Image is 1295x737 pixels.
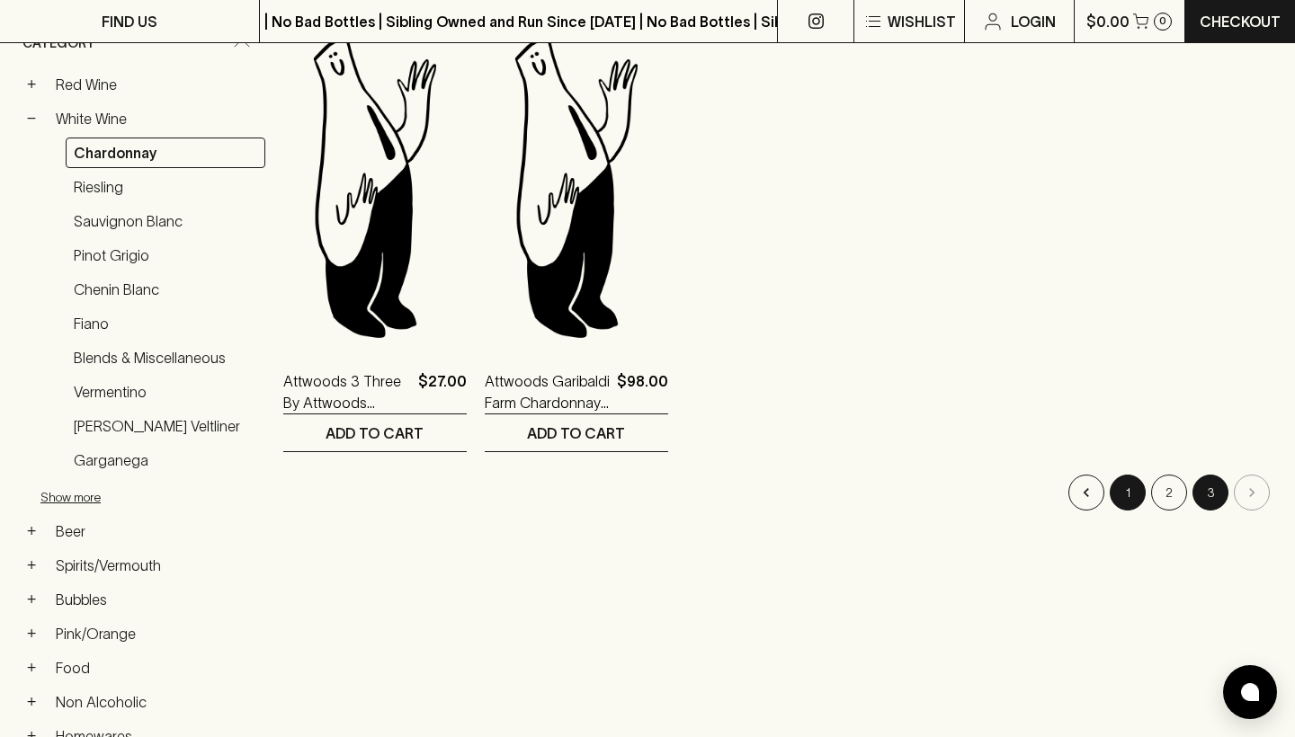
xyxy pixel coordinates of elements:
a: Riesling [66,172,265,202]
a: Red Wine [48,69,265,100]
button: + [22,693,40,711]
button: + [22,659,40,677]
p: $27.00 [418,370,467,413]
button: ADD TO CART [485,414,668,451]
a: Pink/Orange [48,618,265,649]
a: Garganega [66,445,265,475]
button: + [22,590,40,608]
a: Spirits/Vermouth [48,550,265,581]
p: ADD TO CART [527,422,625,444]
button: page 3 [1192,475,1228,511]
p: 0 [1159,16,1166,26]
a: Bubbles [48,584,265,615]
button: + [22,75,40,93]
button: Show more [40,479,276,516]
button: + [22,556,40,574]
button: + [22,625,40,643]
a: Pinot Grigio [66,240,265,271]
p: $0.00 [1086,11,1130,32]
a: Vermentino [66,377,265,407]
button: Go to previous page [1068,475,1104,511]
button: + [22,522,40,540]
p: Checkout [1200,11,1281,32]
a: Non Alcoholic [48,687,265,717]
nav: pagination navigation [283,475,1273,511]
button: − [22,110,40,128]
a: Sauvignon Blanc [66,206,265,236]
img: Blackhearts & Sparrows Man [485,29,668,343]
a: [PERSON_NAME] Veltliner [66,411,265,441]
button: ADD TO CART [283,414,467,451]
p: $98.00 [617,370,668,413]
a: Blends & Miscellaneous [66,342,265,373]
a: Attwoods Garibaldi Farm Chardonnay 2023 [485,370,610,413]
p: FIND US [102,11,157,32]
button: Go to page 2 [1151,475,1187,511]
a: Chenin Blanc [66,274,265,305]
button: Go to page 1 [1110,475,1146,511]
a: White Wine [48,103,265,134]
div: Category [22,18,265,69]
a: Attwoods 3 Three By Attwoods Chardonnay 2024 [283,370,411,413]
p: ADD TO CART [326,422,424,444]
span: Category [22,32,94,55]
a: Chardonnay [66,138,265,168]
p: Login [1011,11,1056,32]
a: Fiano [66,308,265,339]
img: Blackhearts & Sparrows Man [283,29,467,343]
a: Beer [48,516,265,546]
a: Food [48,653,265,683]
img: bubble-icon [1241,683,1259,701]
p: Wishlist [888,11,956,32]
